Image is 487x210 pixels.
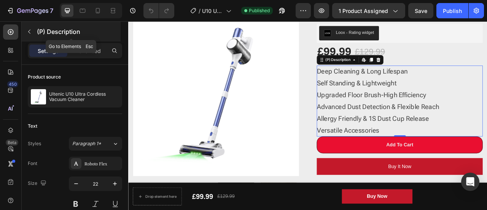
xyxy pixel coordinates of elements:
[240,59,355,68] span: Deep Cleaning & Long Lifespan
[240,146,451,168] button: Add to cart
[84,160,120,167] div: Roboto Flex
[415,8,427,14] span: Save
[202,7,223,15] span: U10 Ultra
[331,180,360,189] div: Buy it now
[443,7,462,15] div: Publish
[7,81,18,87] div: 450
[37,27,119,36] p: (P) Description
[143,3,174,18] div: Undo/Redo
[3,3,57,18] button: 7
[31,89,46,104] img: product feature img
[38,47,59,55] p: Settings
[28,140,41,147] div: Styles
[249,7,270,14] span: Published
[49,91,119,102] p: Ultenic U10 Ultra Cordless Vacuum Cleaner
[436,3,468,18] button: Publish
[28,160,37,167] div: Font
[128,21,487,210] iframe: Design area
[69,137,122,151] button: Paragraph 1*
[461,173,479,191] div: Open Intercom Messenger
[199,7,201,15] span: /
[332,3,405,18] button: 1 product assigned
[6,139,18,146] div: Beta
[240,134,319,143] span: Versatile Accessories
[249,45,284,52] div: (P) Description
[28,178,48,189] div: Size
[328,152,362,162] div: Add to cart
[240,104,395,113] span: Advanced Dust Detection & Flexible Reach
[28,123,37,130] div: Text
[408,3,433,18] button: Save
[339,7,388,15] span: 1 product assigned
[28,74,61,80] div: Product source
[72,140,101,147] span: Paragraph 1*
[240,174,451,195] button: Buy it now
[287,30,327,47] div: £129.99
[240,89,379,98] span: Upgraded Floor Brush-High Efficiency
[75,47,101,55] p: Advanced
[50,6,53,15] p: 7
[240,27,284,50] div: £99.99
[240,119,382,128] span: Allergy Friendly & 1S Dust Cup Release
[240,74,341,83] span: Self Standing & Lightweight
